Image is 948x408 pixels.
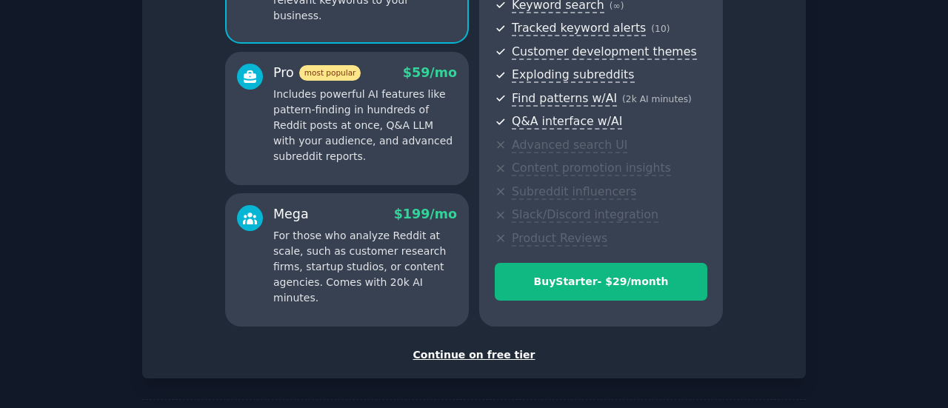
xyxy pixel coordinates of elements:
[512,161,671,176] span: Content promotion insights
[299,65,361,81] span: most popular
[512,67,634,83] span: Exploding subreddits
[512,21,646,36] span: Tracked keyword alerts
[622,94,692,104] span: ( 2k AI minutes )
[512,184,636,200] span: Subreddit influencers
[512,91,617,107] span: Find patterns w/AI
[158,347,790,363] div: Continue on free tier
[610,1,624,11] span: ( ∞ )
[273,64,361,82] div: Pro
[512,44,697,60] span: Customer development themes
[512,138,627,153] span: Advanced search UI
[495,274,707,290] div: Buy Starter - $ 29 /month
[273,228,457,306] p: For those who analyze Reddit at scale, such as customer research firms, startup studios, or conte...
[512,114,622,130] span: Q&A interface w/AI
[403,65,457,80] span: $ 59 /mo
[512,207,658,223] span: Slack/Discord integration
[512,231,607,247] span: Product Reviews
[651,24,670,34] span: ( 10 )
[495,263,707,301] button: BuyStarter- $29/month
[273,87,457,164] p: Includes powerful AI features like pattern-finding in hundreds of Reddit posts at once, Q&A LLM w...
[273,205,309,224] div: Mega
[394,207,457,221] span: $ 199 /mo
